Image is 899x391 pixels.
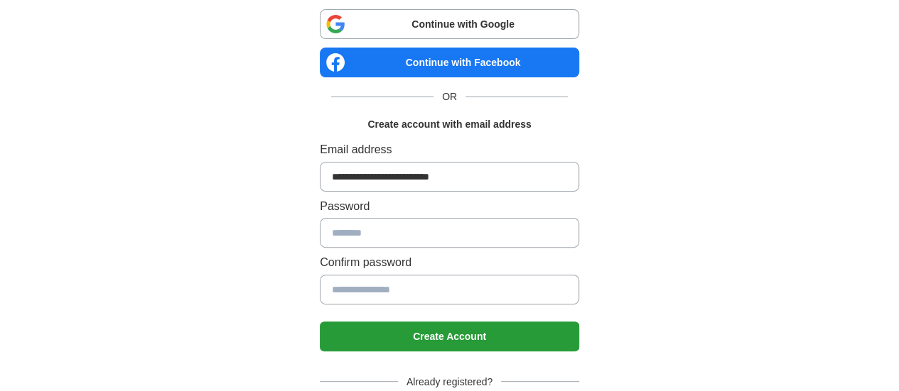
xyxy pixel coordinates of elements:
[320,197,579,216] label: Password
[434,89,465,104] span: OR
[320,9,579,39] a: Continue with Google
[367,116,531,132] h1: Create account with email address
[320,141,579,159] label: Email address
[320,321,579,351] button: Create Account
[398,374,501,390] span: Already registered?
[320,253,579,272] label: Confirm password
[320,48,579,77] a: Continue with Facebook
